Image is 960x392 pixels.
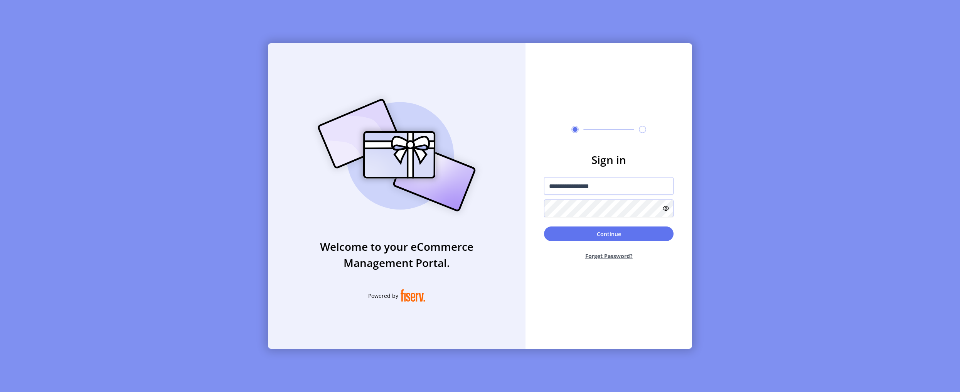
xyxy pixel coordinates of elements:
[544,246,674,266] button: Forget Password?
[268,238,525,271] h3: Welcome to your eCommerce Management Portal.
[544,226,674,241] button: Continue
[544,152,674,168] h3: Sign in
[368,292,398,300] span: Powered by
[306,90,487,220] img: card_Illustration.svg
